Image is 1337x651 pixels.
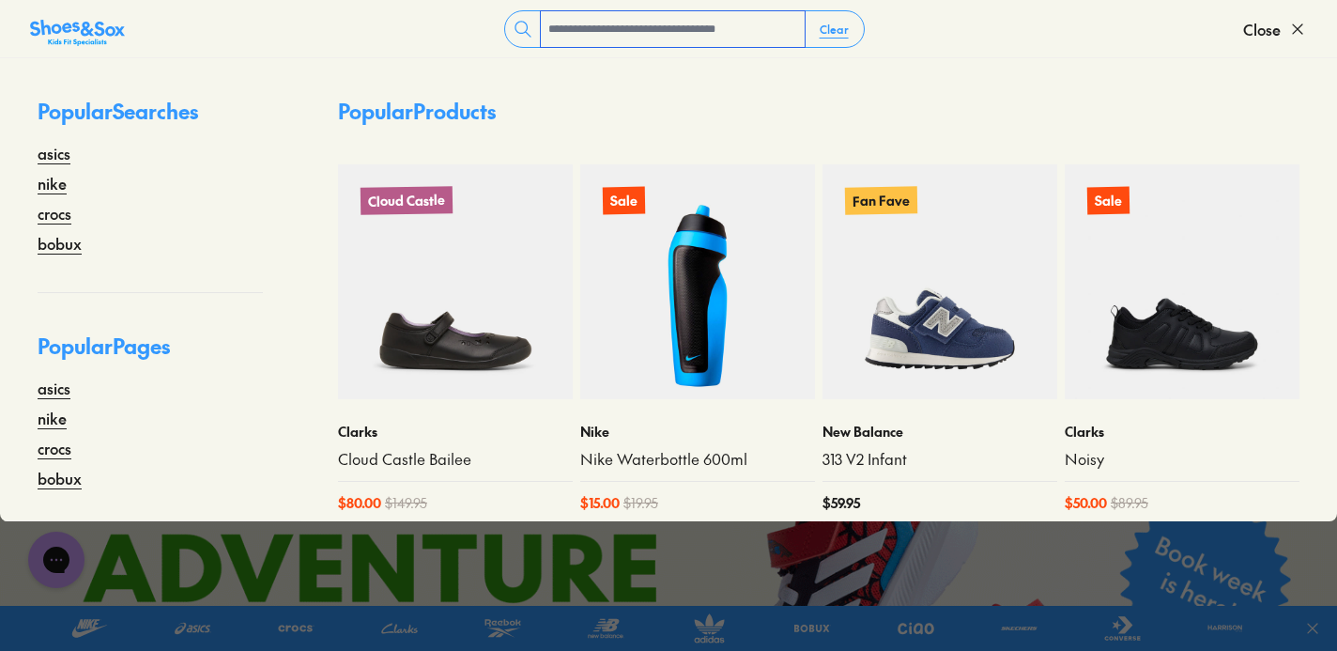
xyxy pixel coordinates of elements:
p: New Balance [822,422,1057,442]
a: asics [38,377,70,399]
span: $ 19.95 [623,493,658,513]
a: nike [38,172,67,194]
a: Cloud Castle Bailee [338,449,573,470]
p: Popular Products [338,96,496,127]
a: 313 V2 Infant [822,449,1057,470]
span: $ 149.95 [385,493,427,513]
span: $ 59.95 [822,493,860,513]
p: Cloud Castle [361,186,453,215]
iframe: Gorgias live chat messenger [19,525,94,595]
p: Popular Pages [38,331,263,377]
span: $ 89.95 [1111,493,1148,513]
a: nike [38,407,67,429]
a: bobux [38,467,82,489]
button: Close [1243,8,1307,50]
a: crocs [38,437,71,459]
button: Clear [805,12,864,46]
a: Nike Waterbottle 600ml [580,449,815,470]
span: Close [1243,18,1281,40]
img: SNS_Logo_Responsive.svg [30,18,125,48]
a: bobux [38,232,82,255]
p: Fan Fave [845,186,917,214]
a: Sale [1065,164,1299,399]
a: Fan Fave [822,164,1057,399]
a: Cloud Castle [338,164,573,399]
a: Sale [580,164,815,399]
p: Clarks [1065,422,1299,442]
span: $ 15.00 [580,493,620,513]
p: Clarks [338,422,573,442]
a: asics [38,142,70,164]
p: Sale [1087,187,1130,215]
p: Popular Searches [38,96,263,142]
a: Shoes &amp; Sox [30,14,125,44]
span: $ 80.00 [338,493,381,513]
p: Nike [580,422,815,442]
a: Noisy [1065,449,1299,470]
a: crocs [38,202,71,225]
p: Sale [603,187,645,215]
span: $ 50.00 [1065,493,1107,513]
